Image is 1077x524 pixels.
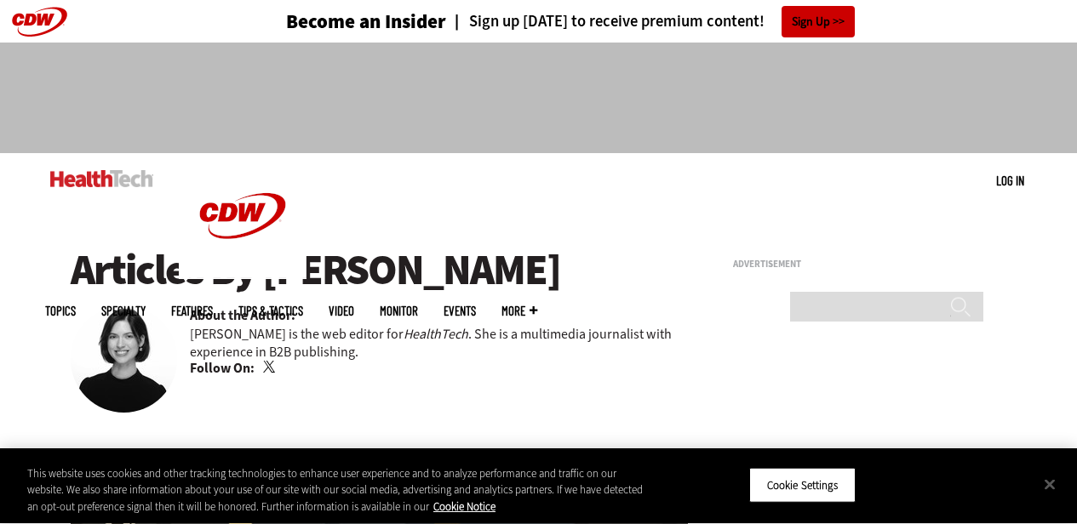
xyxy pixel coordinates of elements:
[229,60,849,136] iframe: advertisement
[733,276,988,488] iframe: advertisement
[101,305,146,317] span: Specialty
[222,12,446,31] a: Become an Insider
[179,265,306,283] a: CDW
[782,6,855,37] a: Sign Up
[1031,465,1068,503] button: Close
[50,170,153,187] img: Home
[179,153,306,279] img: Home
[171,305,213,317] a: Features
[329,305,354,317] a: Video
[71,306,177,413] img: Jordan Scott
[190,325,689,361] p: [PERSON_NAME] is the web editor for . She is a multimedia journalist with experience in B2B publi...
[501,305,537,317] span: More
[286,12,446,31] h3: Become an Insider
[380,305,418,317] a: MonITor
[45,305,76,317] span: Topics
[446,14,765,30] a: Sign up [DATE] to receive premium content!
[996,172,1024,190] div: User menu
[27,465,646,515] div: This website uses cookies and other tracking technologies to enhance user experience and to analy...
[444,305,476,317] a: Events
[749,467,856,503] button: Cookie Settings
[263,361,278,374] a: Twitter
[190,359,255,378] b: Follow On:
[433,499,496,514] a: More information about your privacy
[996,173,1024,188] a: Log in
[238,305,303,317] a: Tips & Tactics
